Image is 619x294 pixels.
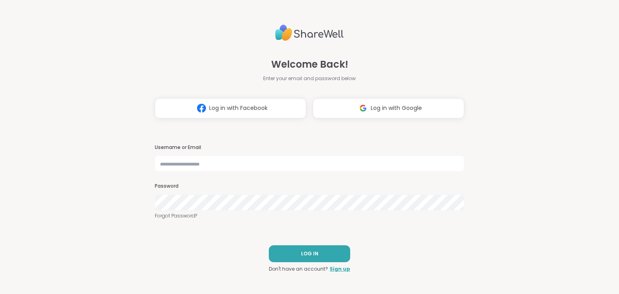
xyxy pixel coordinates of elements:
h3: Username or Email [155,144,464,151]
a: Forgot Password? [155,212,464,219]
button: Log in with Facebook [155,98,306,118]
img: ShareWell Logo [275,21,344,44]
span: Welcome Back! [271,57,348,72]
span: Log in with Facebook [209,104,268,112]
button: LOG IN [269,245,350,262]
a: Sign up [330,265,350,273]
h3: Password [155,183,464,190]
img: ShareWell Logomark [194,101,209,116]
span: LOG IN [301,250,318,257]
button: Log in with Google [313,98,464,118]
span: Log in with Google [371,104,422,112]
span: Don't have an account? [269,265,328,273]
span: Enter your email and password below [263,75,356,82]
img: ShareWell Logomark [355,101,371,116]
